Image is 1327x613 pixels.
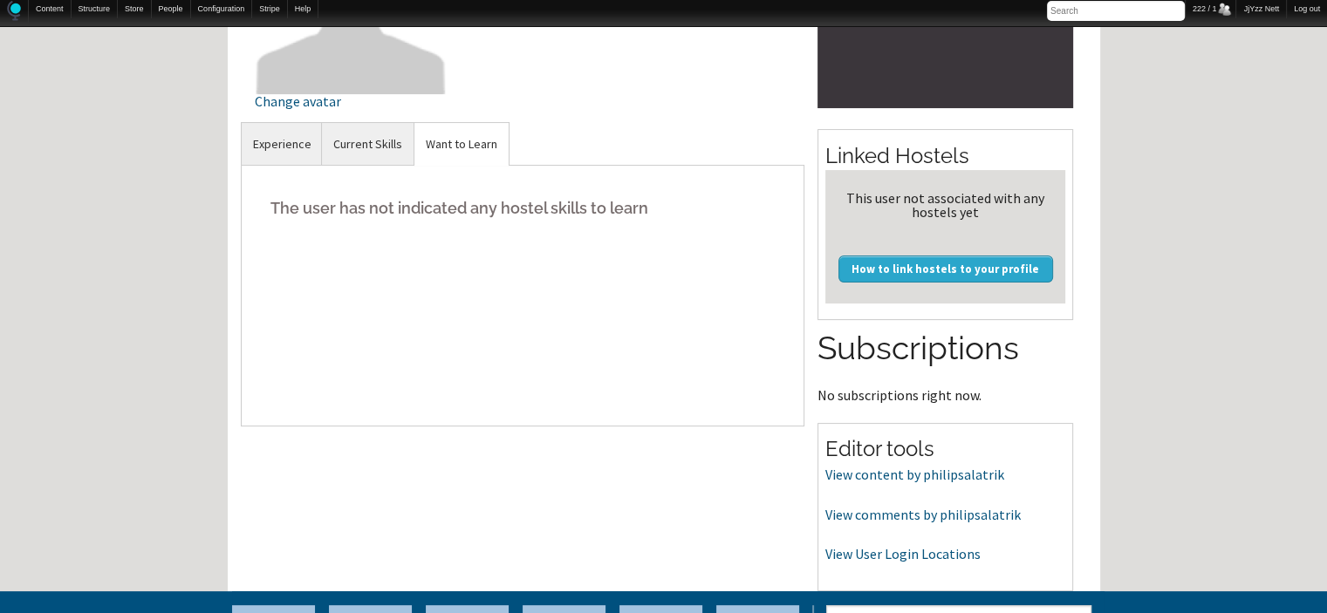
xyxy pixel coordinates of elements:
h2: Editor tools [825,434,1065,464]
img: Home [7,1,21,21]
a: Experience [242,123,323,166]
a: View User Login Locations [825,545,981,562]
h5: The user has not indicated any hostel skills to learn [255,181,791,235]
h2: Subscriptions [817,326,1073,371]
h2: Linked Hostels [825,141,1065,171]
a: View content by philipsalatrik [825,466,1004,483]
a: View comments by philipsalatrik [825,506,1021,523]
a: Current Skills [322,123,414,166]
a: How to link hostels to your profile [838,255,1053,282]
input: Search [1047,1,1185,21]
div: This user not associated with any hostels yet [832,191,1058,219]
div: Change avatar [255,94,448,108]
a: Want to Learn [414,123,509,166]
section: No subscriptions right now. [817,326,1073,401]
